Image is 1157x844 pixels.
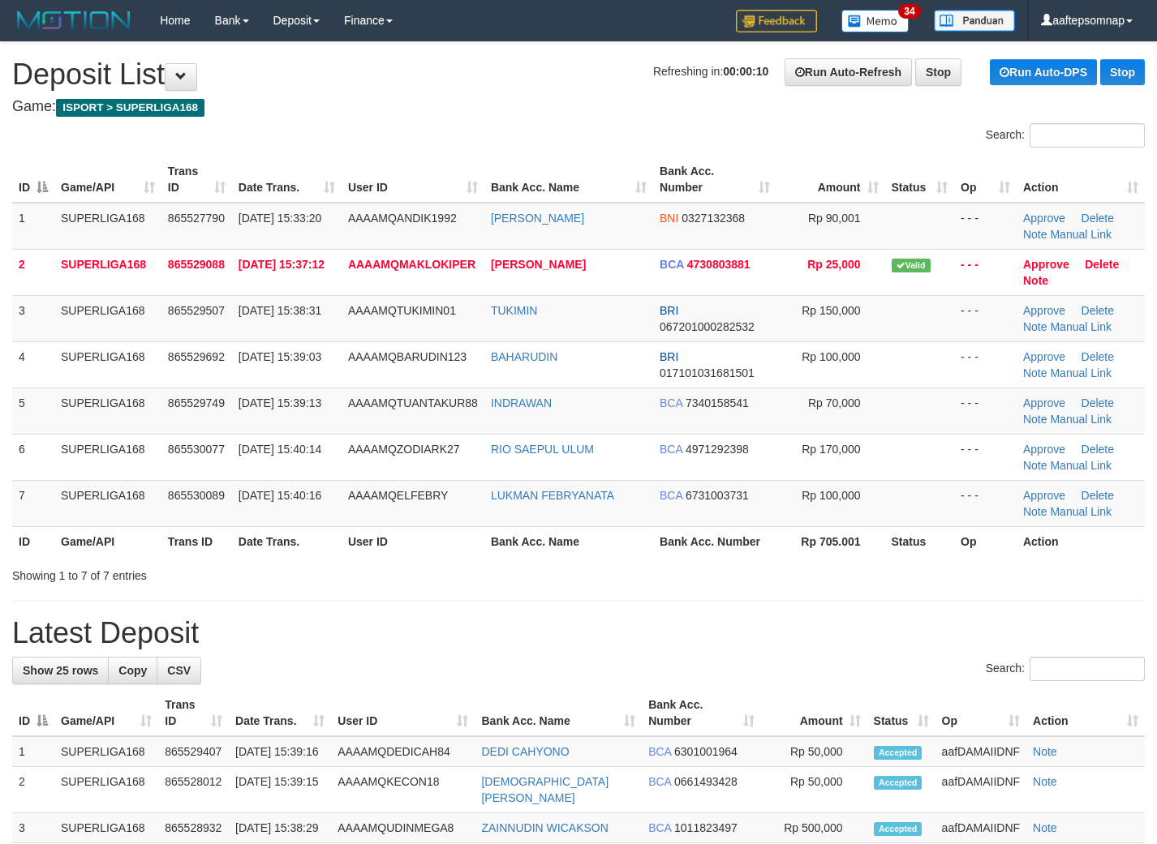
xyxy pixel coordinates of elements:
[491,396,552,409] a: INDRAWAN
[874,746,923,760] span: Accepted
[481,745,569,758] a: DEDI CAHYONO
[348,396,478,409] span: AAAAMQTUANTAKUR88
[481,775,609,804] a: [DEMOGRAPHIC_DATA][PERSON_NAME]
[12,249,54,295] td: 2
[229,767,331,813] td: [DATE] 15:39:15
[348,258,475,271] span: AAAAMQMAKLOKIPER
[648,745,671,758] span: BCA
[776,526,885,556] th: Rp 705.001
[660,320,755,333] span: Copy 067201000282532 to clipboard
[12,58,1145,91] h1: Deposit List
[761,813,867,843] td: Rp 500,000
[157,657,201,684] a: CSV
[342,526,484,556] th: User ID
[158,736,229,767] td: 865529407
[1082,489,1114,502] a: Delete
[491,443,594,456] a: RIO SAEPUL ULUM
[1082,350,1114,363] a: Delete
[158,813,229,843] td: 865528932
[954,341,1017,388] td: - - -
[807,258,860,271] span: Rp 25,000
[239,212,321,225] span: [DATE] 15:33:20
[1023,304,1065,317] a: Approve
[660,443,682,456] span: BCA
[12,156,54,203] th: ID: activate to sort column descending
[348,350,467,363] span: AAAAMQBARUDIN123
[1017,156,1145,203] th: Action: activate to sort column ascending
[168,489,225,502] span: 865530089
[808,212,861,225] span: Rp 90,001
[686,489,749,502] span: Copy 6731003731 to clipboard
[674,821,738,834] span: Copy 1011823497 to clipboard
[331,813,475,843] td: AAAAMQUDINMEGA8
[232,156,342,203] th: Date Trans.: activate to sort column ascending
[1050,505,1112,518] a: Manual Link
[954,156,1017,203] th: Op: activate to sort column ascending
[491,489,614,502] a: LUKMAN FEBRYANATA
[168,258,225,271] span: 865529088
[990,59,1097,85] a: Run Auto-DPS
[239,350,321,363] span: [DATE] 15:39:03
[12,561,470,584] div: Showing 1 to 7 of 7 entries
[491,304,538,317] a: TUKIMIN
[12,526,54,556] th: ID
[54,736,158,767] td: SUPERLIGA168
[898,4,920,19] span: 34
[12,388,54,434] td: 5
[168,304,225,317] span: 865529507
[348,304,456,317] span: AAAAMQTUKIMIN01
[331,767,475,813] td: AAAAMQKECON18
[1023,350,1065,363] a: Approve
[12,434,54,480] td: 6
[12,690,54,736] th: ID: activate to sort column descending
[1082,443,1114,456] a: Delete
[12,813,54,843] td: 3
[54,156,161,203] th: Game/API: activate to sort column ascending
[331,690,475,736] th: User ID: activate to sort column ascending
[915,58,961,86] a: Stop
[686,443,749,456] span: Copy 4971292398 to clipboard
[491,258,586,271] a: [PERSON_NAME]
[12,295,54,341] td: 3
[954,295,1017,341] td: - - -
[12,736,54,767] td: 1
[1033,745,1057,758] a: Note
[239,489,321,502] span: [DATE] 15:40:16
[491,212,584,225] a: [PERSON_NAME]
[232,526,342,556] th: Date Trans.
[12,617,1145,649] h1: Latest Deposit
[481,821,608,834] a: ZAINNUDIN WICAKSON
[239,443,321,456] span: [DATE] 15:40:14
[1023,413,1047,426] a: Note
[761,767,867,813] td: Rp 50,000
[885,156,955,203] th: Status: activate to sort column ascending
[1082,304,1114,317] a: Delete
[874,822,923,836] span: Accepted
[808,396,861,409] span: Rp 70,000
[841,10,910,32] img: Button%20Memo.svg
[12,657,109,684] a: Show 25 rows
[892,259,931,272] span: Valid transaction
[484,526,653,556] th: Bank Acc. Name
[642,690,761,736] th: Bank Acc. Number: activate to sort column ascending
[687,258,751,271] span: Copy 4730803881 to clipboard
[1023,228,1047,241] a: Note
[484,156,653,203] th: Bank Acc. Name: activate to sort column ascending
[736,10,817,32] img: Feedback.jpg
[653,65,768,78] span: Refreshing in:
[12,341,54,388] td: 4
[12,203,54,250] td: 1
[660,396,682,409] span: BCA
[660,304,678,317] span: BRI
[723,65,768,78] strong: 00:00:10
[954,480,1017,526] td: - - -
[348,443,460,456] span: AAAAMQZODIARK27
[161,156,232,203] th: Trans ID: activate to sort column ascending
[874,776,923,790] span: Accepted
[12,99,1145,115] h4: Game:
[54,767,158,813] td: SUPERLIGA168
[108,657,157,684] a: Copy
[1033,821,1057,834] a: Note
[1082,212,1114,225] a: Delete
[653,156,776,203] th: Bank Acc. Number: activate to sort column ascending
